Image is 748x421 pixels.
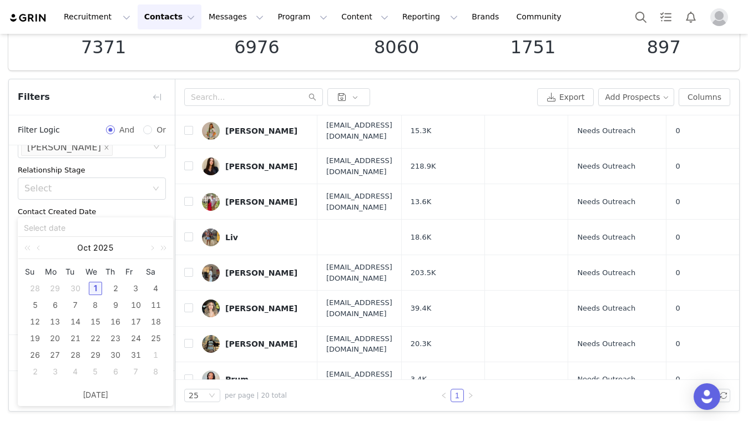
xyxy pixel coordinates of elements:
td: October 27, 2025 [45,347,65,363]
td: October 23, 2025 [105,330,125,347]
div: 15 [89,315,102,328]
span: Fr [125,267,145,277]
button: Add Prospects [598,88,675,106]
img: d2b00368-d6d8-4bc5-bb20-d495fef23f91.jpg [202,335,220,353]
div: 23 [109,332,122,345]
span: Needs Outreach [577,232,635,243]
span: Needs Outreach [577,374,635,385]
a: Liv [202,229,309,246]
li: Next Page [464,389,477,402]
a: [PERSON_NAME] [202,193,309,211]
th: Fri [125,263,145,280]
td: October 25, 2025 [146,330,166,347]
span: 15.3K [411,125,431,136]
div: 16 [109,315,122,328]
span: Needs Outreach [577,161,635,172]
button: Notifications [679,4,703,29]
i: icon: close [104,144,109,151]
a: Next month (PageDown) [146,237,156,259]
div: 7 [69,298,82,312]
span: per page | 20 total [225,390,287,400]
div: [PERSON_NAME] [225,304,297,313]
div: 28 [69,348,82,362]
td: October 14, 2025 [65,313,85,330]
span: Needs Outreach [577,125,635,136]
img: 26cfcfe5-1302-4429-836e-199a8cdc08a2.jpg [202,158,220,175]
td: September 28, 2025 [25,280,45,297]
button: Contacts [138,4,201,29]
a: [PERSON_NAME] [202,335,309,353]
li: Previous Page [437,389,451,402]
img: e3077975-7181-41db-acb5-d18fe0f88213.jpg [202,229,220,246]
div: Prum [225,375,249,384]
div: 13 [48,315,62,328]
div: 11 [149,298,163,312]
span: [EMAIL_ADDRESS][DOMAIN_NAME] [326,369,392,390]
div: [PERSON_NAME] [225,126,297,135]
th: Mon [45,263,65,280]
div: 4 [149,282,163,295]
div: 6 [109,365,122,378]
span: Su [25,267,45,277]
button: Columns [679,88,730,106]
a: 2025 [92,237,115,259]
a: Tasks [654,4,678,29]
span: We [85,267,105,277]
div: 1 [149,348,163,362]
div: Liv [225,233,238,242]
td: November 5, 2025 [85,363,105,380]
li: 1 [451,389,464,402]
div: 18 [149,315,163,328]
td: October 4, 2025 [146,280,166,297]
div: 3 [129,282,143,295]
td: October 17, 2025 [125,313,145,330]
div: 5 [28,298,42,312]
span: Tu [65,267,85,277]
div: 31 [129,348,143,362]
div: 28 [28,282,42,295]
td: October 28, 2025 [65,347,85,363]
td: October 26, 2025 [25,347,45,363]
span: [EMAIL_ADDRESS][DOMAIN_NAME] [326,262,392,283]
a: Next year (Control + right) [154,237,169,259]
td: October 15, 2025 [85,313,105,330]
td: November 7, 2025 [125,363,145,380]
td: October 31, 2025 [125,347,145,363]
div: Open Intercom Messenger [694,383,720,410]
a: [PERSON_NAME] [202,158,309,175]
div: 25 [149,332,163,345]
button: Export [537,88,594,106]
td: October 9, 2025 [105,297,125,313]
i: icon: left [441,392,447,399]
span: Or [152,124,166,136]
p: 8060 [374,37,419,57]
td: October 10, 2025 [125,297,145,313]
span: 218.9K [411,161,436,172]
td: November 4, 2025 [65,363,85,380]
div: Relationship Stage [18,165,166,176]
div: [PERSON_NAME] [225,197,297,206]
span: Needs Outreach [577,338,635,349]
th: Sat [146,263,166,280]
p: 7371 [67,37,140,57]
td: October 11, 2025 [146,297,166,313]
span: [EMAIL_ADDRESS][DOMAIN_NAME] [326,120,392,141]
td: October 24, 2025 [125,330,145,347]
div: 30 [109,348,122,362]
td: October 6, 2025 [45,297,65,313]
td: September 29, 2025 [45,280,65,297]
a: Last year (Control + left) [22,237,37,259]
a: [DATE] [83,384,108,405]
td: September 30, 2025 [65,280,85,297]
img: 7ccd1455-837f-41f1-8bdd-97b8c29d0b01.jpg [202,193,220,211]
img: e51d5ca5-cccc-42f6-8792-30c41348749a.jpg [202,300,220,317]
div: 8 [89,298,102,312]
td: October 29, 2025 [85,347,105,363]
span: Needs Outreach [577,303,635,314]
td: October 18, 2025 [146,313,166,330]
td: October 2, 2025 [105,280,125,297]
td: October 30, 2025 [105,347,125,363]
td: October 13, 2025 [45,313,65,330]
div: 20 [48,332,62,345]
span: [EMAIL_ADDRESS][DOMAIN_NAME] [326,155,392,177]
